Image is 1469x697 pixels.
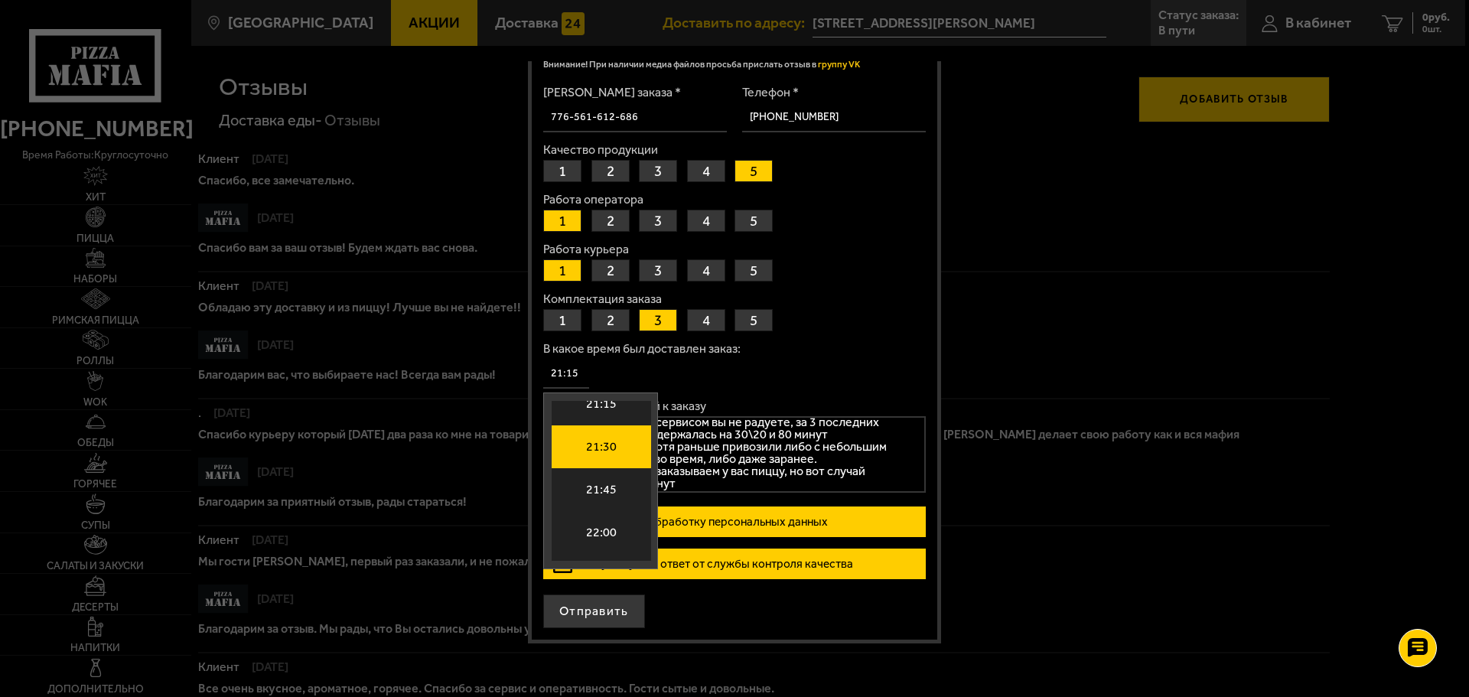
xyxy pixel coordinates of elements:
button: 2 [591,210,630,232]
a: группу VK [818,59,860,70]
label: Хочу получить ответ от службы контроля качества [543,549,926,579]
li: 21:30 [552,425,651,468]
input: 00:00 [543,359,589,389]
button: 3 [639,160,677,182]
label: Качество продукции [543,144,926,156]
button: 4 [687,210,725,232]
button: Отправить [543,594,645,628]
button: 5 [734,309,773,331]
button: 4 [687,259,725,282]
label: В какое время был доставлен заказ: [543,343,926,355]
button: 1 [543,309,581,331]
button: 3 [639,259,677,282]
p: Внимание! При наличии медиа файлов просьба прислать отзыв в [543,58,926,71]
li: 21:15 [552,383,651,425]
input: 925- [543,103,727,132]
label: Согласен на обработку персональных данных [543,506,926,537]
button: 2 [591,259,630,282]
input: +7( [742,103,926,132]
li: 22:00 [552,511,651,554]
label: Общий комментарий к заказу [543,400,926,412]
li: 22:15 [552,554,651,597]
button: 5 [734,160,773,182]
button: 4 [687,160,725,182]
button: 3 [639,210,677,232]
button: 2 [591,309,630,331]
label: [PERSON_NAME] заказа * [543,86,727,99]
button: 4 [687,309,725,331]
label: Телефон * [742,86,926,99]
label: Работа курьера [543,243,926,256]
button: 2 [591,160,630,182]
label: Комплектация заказа [543,293,926,305]
button: 1 [543,259,581,282]
textarea: Последнее время сервисом вы не радуете, за 3 последних заказа доставка задержалась на 30\20 и 80 ... [543,416,926,493]
button: 1 [543,210,581,232]
label: Работа оператора [543,194,926,206]
button: 5 [734,259,773,282]
li: 21:45 [552,468,651,511]
button: 3 [639,309,677,331]
button: 1 [543,160,581,182]
button: 5 [734,210,773,232]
